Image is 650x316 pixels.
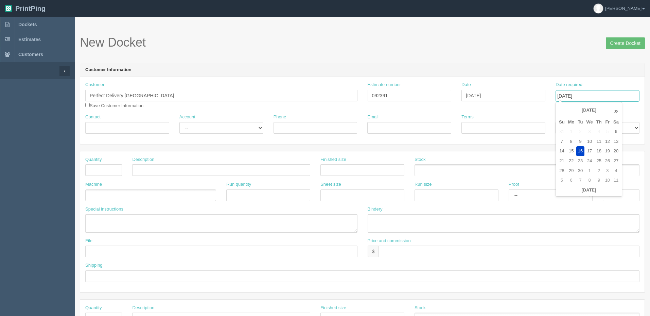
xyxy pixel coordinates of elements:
td: 8 [566,137,576,147]
label: Run size [415,181,432,188]
label: Account [179,114,195,120]
td: 14 [557,146,566,156]
label: Proof [509,181,519,188]
td: 26 [603,156,612,166]
div: $ [368,246,379,257]
th: » [612,104,620,117]
label: Quantity [85,305,102,311]
label: Quantity [85,156,102,163]
label: Description [132,305,154,311]
th: Fr [603,117,612,127]
td: 11 [595,137,603,147]
input: Enter customer name [85,90,357,101]
th: [DATE] [566,104,612,117]
span: Estimates [18,37,41,42]
label: Terms [461,114,473,120]
td: 20 [612,146,620,156]
img: logo-3e63b451c926e2ac314895c53de4908e5d424f24456219fb08d385ab2e579770.png [5,5,12,12]
td: 1 [566,127,576,137]
img: avatar_default-7531ab5dedf162e01f1e0bb0964e6a185e93c5c22dfe317fb01d7f8cd2b1632c.jpg [594,4,603,13]
th: Su [557,117,566,127]
div: Save Customer Information [85,82,357,109]
td: 7 [576,176,585,185]
td: 17 [584,146,594,156]
td: 12 [603,137,612,147]
td: 21 [557,156,566,166]
th: Sa [612,117,620,127]
span: Customers [18,52,43,57]
label: Machine [85,181,102,188]
td: 11 [612,176,620,185]
label: Stock [415,305,426,311]
td: 6 [612,127,620,137]
span: Dockets [18,22,37,27]
td: 28 [557,166,566,176]
label: Phone [274,114,286,120]
td: 13 [612,137,620,147]
td: 23 [576,156,585,166]
td: 10 [584,137,594,147]
label: Finished size [320,156,346,163]
th: We [584,117,594,127]
td: 5 [557,176,566,185]
td: 4 [595,127,603,137]
th: [DATE] [557,185,620,195]
th: Th [595,117,603,127]
td: 8 [584,176,594,185]
td: 5 [603,127,612,137]
td: 2 [576,127,585,137]
td: 25 [595,156,603,166]
td: 24 [584,156,594,166]
label: Stock [415,156,426,163]
td: 3 [584,127,594,137]
td: 16 [576,146,585,156]
label: Finished size [320,305,346,311]
label: Run quantity [226,181,251,188]
label: Sheet size [320,181,341,188]
header: Customer Information [80,63,645,77]
td: 4 [612,166,620,176]
td: 31 [557,127,566,137]
td: 15 [566,146,576,156]
label: Special instructions [85,206,123,213]
label: Estimate number [368,82,401,88]
label: Shipping [85,262,103,269]
td: 3 [603,166,612,176]
label: Date [461,82,471,88]
label: Customer [85,82,104,88]
label: Price and commission [368,238,411,244]
label: File [85,238,92,244]
td: 9 [576,137,585,147]
label: Description [132,156,154,163]
td: 19 [603,146,612,156]
td: 10 [603,176,612,185]
td: 6 [566,176,576,185]
td: 18 [595,146,603,156]
label: Bindery [368,206,383,213]
th: Mo [566,117,576,127]
label: Date required [556,82,582,88]
input: Create Docket [606,37,645,49]
td: 2 [595,166,603,176]
label: Email [367,114,379,120]
h1: New Docket [80,36,645,49]
td: 30 [576,166,585,176]
label: Contact [85,114,101,120]
th: Tu [576,117,585,127]
td: 7 [557,137,566,147]
td: 22 [566,156,576,166]
td: 9 [595,176,603,185]
td: 27 [612,156,620,166]
td: 29 [566,166,576,176]
td: 1 [584,166,594,176]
